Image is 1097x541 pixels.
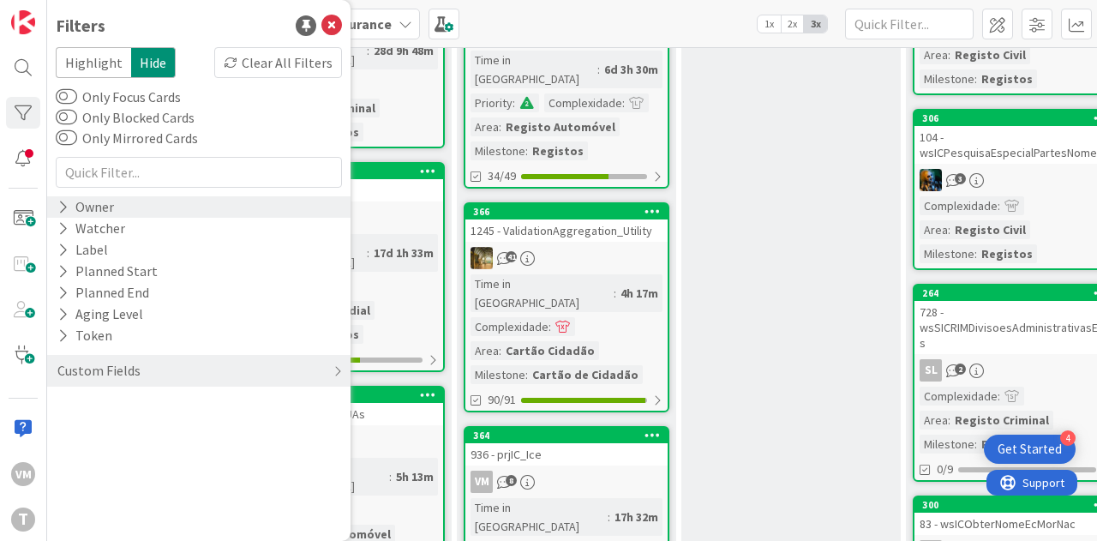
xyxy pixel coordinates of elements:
[998,196,1000,215] span: :
[600,60,662,79] div: 6d 3h 30m
[955,173,966,184] span: 3
[525,141,528,160] span: :
[528,141,588,160] div: Registos
[56,157,342,188] input: Quick Filter...
[56,218,127,239] div: Watcher
[948,45,950,64] span: :
[616,284,662,303] div: 4h 17m
[471,51,597,88] div: Time in [GEOGRAPHIC_DATA]
[950,45,1030,64] div: Registo Civil
[56,282,151,304] div: Planned End
[56,325,114,346] div: Token
[948,411,950,430] span: :
[56,128,198,148] label: Only Mirrored Cards
[501,117,620,136] div: Registo Automóvel
[920,359,942,382] div: SL
[781,15,804,33] span: 2x
[471,498,608,536] div: Time in [GEOGRAPHIC_DATA]
[471,93,513,112] div: Priority
[367,243,369,262] span: :
[465,471,668,493] div: VM
[977,69,1037,88] div: Registos
[920,220,948,239] div: Area
[614,284,616,303] span: :
[525,365,528,384] span: :
[758,15,781,33] span: 1x
[11,10,35,34] img: Visit kanbanzone.com
[920,435,974,454] div: Milestone
[920,411,948,430] div: Area
[804,15,827,33] span: 3x
[214,47,342,78] div: Clear All Filters
[548,317,551,336] span: :
[506,475,517,486] span: 8
[974,69,977,88] span: :
[471,117,499,136] div: Area
[984,435,1076,464] div: Open Get Started checklist, remaining modules: 4
[473,206,668,218] div: 366
[464,202,669,412] a: 3661245 - ValidationAggregation_UtilityJCTime in [GEOGRAPHIC_DATA]:4h 17mComplexidade:Area:Cartão...
[488,391,516,409] span: 90/91
[131,47,176,78] span: Hide
[920,45,948,64] div: Area
[950,411,1053,430] div: Registo Criminal
[473,430,668,442] div: 364
[977,244,1037,263] div: Registos
[56,129,77,147] button: Only Mirrored Cards
[920,387,998,406] div: Complexidade
[56,239,110,261] div: Label
[369,243,438,262] div: 17d 1h 33m
[974,435,977,454] span: :
[367,41,369,60] span: :
[501,341,599,360] div: Cartão Cidadão
[544,93,622,112] div: Complexidade
[471,247,493,269] img: JC
[499,341,501,360] span: :
[392,467,438,486] div: 5h 13m
[11,462,35,486] div: VM
[465,443,668,466] div: 936 - prjIC_Ice
[471,341,499,360] div: Area
[845,9,974,39] input: Quick Filter...
[56,88,77,105] button: Only Focus Cards
[471,141,525,160] div: Milestone
[465,428,668,443] div: 364
[56,196,116,218] div: Owner
[465,428,668,466] div: 364936 - prjIC_Ice
[998,387,1000,406] span: :
[610,508,662,526] div: 17h 32m
[950,220,1030,239] div: Registo Civil
[471,365,525,384] div: Milestone
[465,247,668,269] div: JC
[56,107,195,128] label: Only Blocked Cards
[499,117,501,136] span: :
[56,109,77,126] button: Only Blocked Cards
[998,441,1062,458] div: Get Started
[920,196,998,215] div: Complexidade
[56,13,105,39] div: Filters
[471,471,493,493] div: VM
[11,508,35,532] div: T
[920,169,942,191] img: JC
[56,87,181,107] label: Only Focus Cards
[465,204,668,219] div: 366
[389,467,392,486] span: :
[506,251,517,262] span: 41
[974,244,977,263] span: :
[56,304,145,325] div: Aging Level
[920,244,974,263] div: Milestone
[955,364,966,375] span: 2
[488,167,516,185] span: 34/49
[36,3,78,23] span: Support
[622,93,625,112] span: :
[465,204,668,242] div: 3661245 - ValidationAggregation_Utility
[471,274,614,312] div: Time in [GEOGRAPHIC_DATA]
[56,47,131,78] span: Highlight
[369,41,438,60] div: 28d 9h 48m
[948,220,950,239] span: :
[1060,430,1076,446] div: 4
[513,93,515,112] span: :
[608,508,610,526] span: :
[528,365,643,384] div: Cartão de Cidadão
[597,60,600,79] span: :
